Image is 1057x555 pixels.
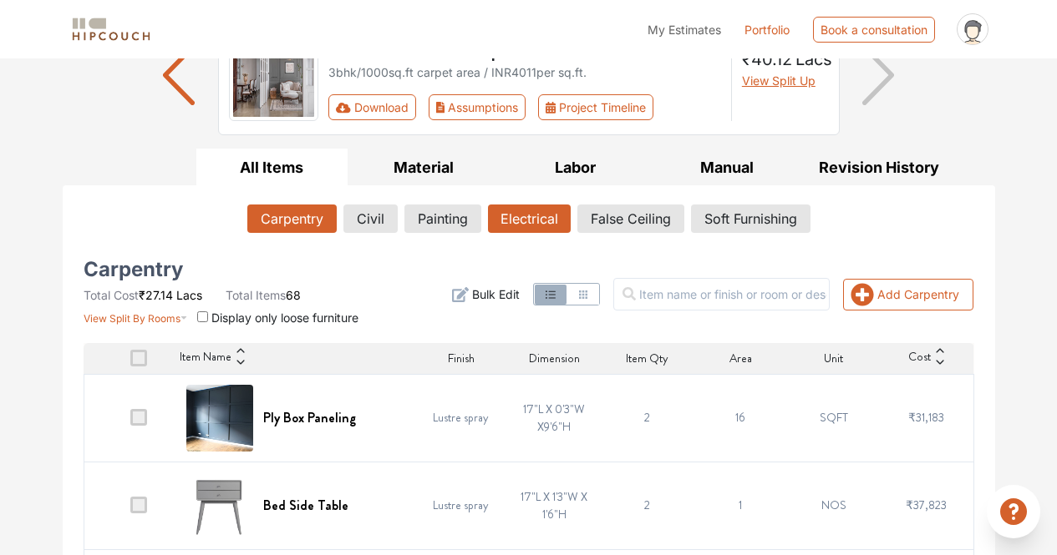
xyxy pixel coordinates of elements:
img: Ply Box Paneling [186,385,253,452]
button: Soft Furnishing [691,204,811,233]
td: 1'7"L X 0'3"W X9'6"H [507,374,600,462]
span: Unit [824,350,843,367]
span: Item Qty [626,350,668,367]
button: View Split Up [742,72,816,89]
span: View Split Up [742,73,816,88]
span: ₹37,823 [906,497,947,513]
button: Download [328,94,416,120]
button: Material [348,149,500,186]
span: Total Cost [84,288,139,302]
td: Lustre spray [414,374,507,462]
span: ₹31,183 [908,409,944,426]
span: logo-horizontal.svg [69,11,153,48]
h5: Carpentry [84,263,183,276]
div: First group [328,94,667,120]
img: Bed Side Table [186,472,253,539]
a: Portfolio [744,21,790,38]
span: Area [729,350,752,367]
td: 2 [601,462,694,549]
span: ₹27.14 [139,288,173,302]
img: arrow left [163,45,196,105]
span: Bulk Edit [472,285,520,303]
h3: Cost Estimate Report - 61126 [328,29,721,60]
button: Electrical [488,204,571,233]
input: Item name or finish or room or description [613,278,830,310]
span: Dimension [529,350,580,367]
span: My Estimates [648,23,721,37]
td: 2 [601,374,694,462]
button: Add Carpentry [843,279,973,310]
img: gallery [229,29,319,121]
button: False Ceiling [577,204,684,233]
h6: Ply Box Paneling [263,410,356,426]
td: SQFT [787,374,880,462]
div: Book a consultation [813,17,935,43]
li: 68 [226,286,301,304]
img: arrow right [862,45,895,105]
button: Assumptions [429,94,526,120]
td: 1 [694,462,786,549]
span: ₹40.12 [742,49,792,69]
img: logo-horizontal.svg [69,15,153,44]
td: Lustre spray [414,462,507,549]
button: View Split By Rooms [84,304,188,326]
button: Manual [651,149,803,186]
td: 16 [694,374,786,462]
button: Project Timeline [538,94,653,120]
span: View Split By Rooms [84,312,180,325]
td: NOS [787,462,880,549]
button: Painting [404,204,481,233]
td: 1'7"L X 1'3"W X 1'6"H [507,462,600,549]
span: Item Name [180,348,231,368]
button: All Items [196,149,348,186]
button: Labor [500,149,652,186]
span: Finish [448,350,475,367]
button: Civil [343,204,398,233]
span: Lacs [795,49,832,69]
button: Carpentry [247,204,337,233]
button: Bulk Edit [452,285,520,303]
h6: Bed Side Table [263,497,348,513]
span: Cost [908,348,931,368]
span: Total Items [226,288,286,302]
button: Revision History [803,149,955,186]
div: Toolbar with button groups [328,94,721,120]
span: Display only loose furniture [211,310,358,325]
span: Lacs [176,288,202,302]
div: 3bhk / 1000 sq.ft carpet area / INR 4011 per sq.ft. [328,63,721,81]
